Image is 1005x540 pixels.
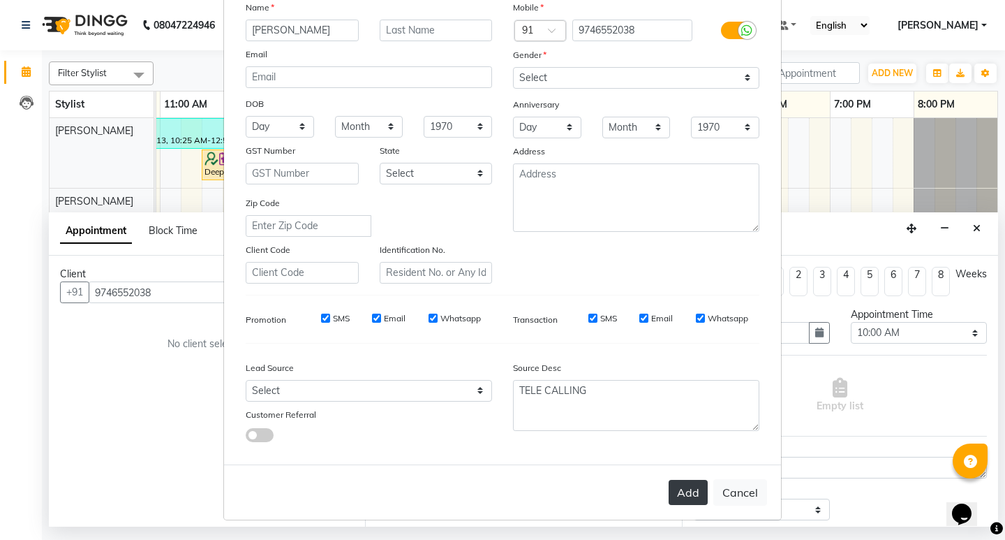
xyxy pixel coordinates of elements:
[333,312,350,325] label: SMS
[651,312,673,325] label: Email
[246,262,359,284] input: Client Code
[384,312,405,325] label: Email
[708,312,748,325] label: Whatsapp
[246,145,295,157] label: GST Number
[513,314,558,326] label: Transaction
[440,312,481,325] label: Whatsapp
[246,163,359,184] input: GST Number
[513,49,546,61] label: Gender
[246,215,371,237] input: Enter Zip Code
[246,48,267,61] label: Email
[246,197,280,210] label: Zip Code
[246,314,286,326] label: Promotion
[380,20,493,41] input: Last Name
[380,244,445,256] label: Identification No.
[513,145,545,158] label: Address
[669,480,708,505] button: Add
[600,312,617,325] label: SMS
[513,362,561,374] label: Source Desc
[246,20,359,41] input: First Name
[380,262,493,284] input: Resident No. or Any Id
[246,244,290,256] label: Client Code
[713,479,767,506] button: Cancel
[513,98,559,111] label: Anniversary
[246,98,264,110] label: DOB
[380,145,400,157] label: State
[513,1,544,14] label: Mobile
[246,66,492,88] input: Email
[246,362,294,374] label: Lead Source
[572,20,693,41] input: Mobile
[246,1,274,14] label: Name
[246,409,316,421] label: Customer Referral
